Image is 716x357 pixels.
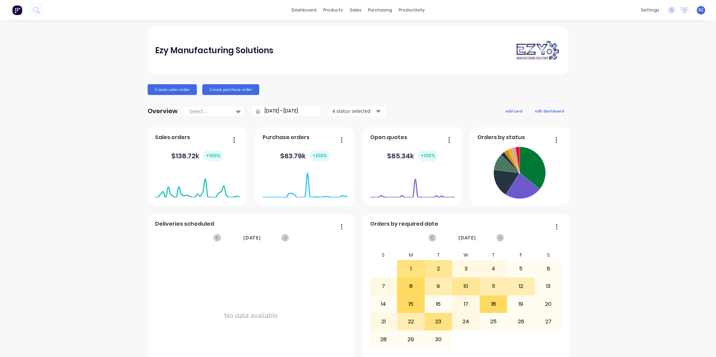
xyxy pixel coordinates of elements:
div: S [370,250,397,260]
div: 21 [370,313,397,330]
img: Ezy Manufacturing Solutions [514,39,561,61]
div: 26 [507,313,534,330]
div: 11 [480,278,507,295]
div: 8 [397,278,424,295]
button: Create purchase order [202,84,259,95]
span: Orders by status [477,133,525,141]
div: Ezy Manufacturing Solutions [155,44,273,57]
div: $ 85.34k [387,150,438,161]
span: Purchase orders [263,133,309,141]
div: 18 [480,296,507,313]
div: 7 [370,278,397,295]
div: 25 [480,313,507,330]
div: 3 [452,260,479,277]
div: T [425,250,452,260]
div: $ 138.72k [171,150,223,161]
div: 22 [397,313,424,330]
span: Open quotes [370,133,407,141]
div: 17 [452,296,479,313]
div: Overview [148,104,178,118]
div: F [507,250,535,260]
div: M [397,250,425,260]
button: Create sales order [148,84,197,95]
div: + 100 % [418,150,438,161]
span: [DATE] [458,234,476,241]
div: 27 [535,313,562,330]
div: 10 [452,278,479,295]
div: + 100 % [203,150,223,161]
button: add card [501,106,527,115]
div: 4 [480,260,507,277]
button: 4 status selected [329,106,386,116]
span: [DATE] [243,234,261,241]
span: RC [698,7,704,13]
div: 29 [397,331,424,348]
div: 9 [425,278,452,295]
img: Factory [12,5,22,15]
div: 30 [425,331,452,348]
button: edit dashboard [531,106,568,115]
div: 6 [535,260,562,277]
div: settings [637,5,663,15]
div: 28 [370,331,397,348]
div: 20 [535,296,562,313]
div: purchasing [365,5,395,15]
div: products [320,5,346,15]
span: Sales orders [155,133,190,141]
div: 19 [507,296,534,313]
div: 23 [425,313,452,330]
div: S [535,250,562,260]
div: $ 63.79k [280,150,330,161]
div: T [480,250,507,260]
div: 5 [507,260,534,277]
div: productivity [395,5,428,15]
div: 12 [507,278,534,295]
div: sales [346,5,365,15]
div: 4 status selected [332,107,375,115]
div: 14 [370,296,397,313]
div: 24 [452,313,479,330]
span: Orders by required date [370,220,438,228]
a: dashboard [288,5,320,15]
div: + 100 % [310,150,330,161]
div: 1 [397,260,424,277]
div: 13 [535,278,562,295]
div: 15 [397,296,424,313]
div: 16 [425,296,452,313]
div: W [452,250,480,260]
div: 2 [425,260,452,277]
